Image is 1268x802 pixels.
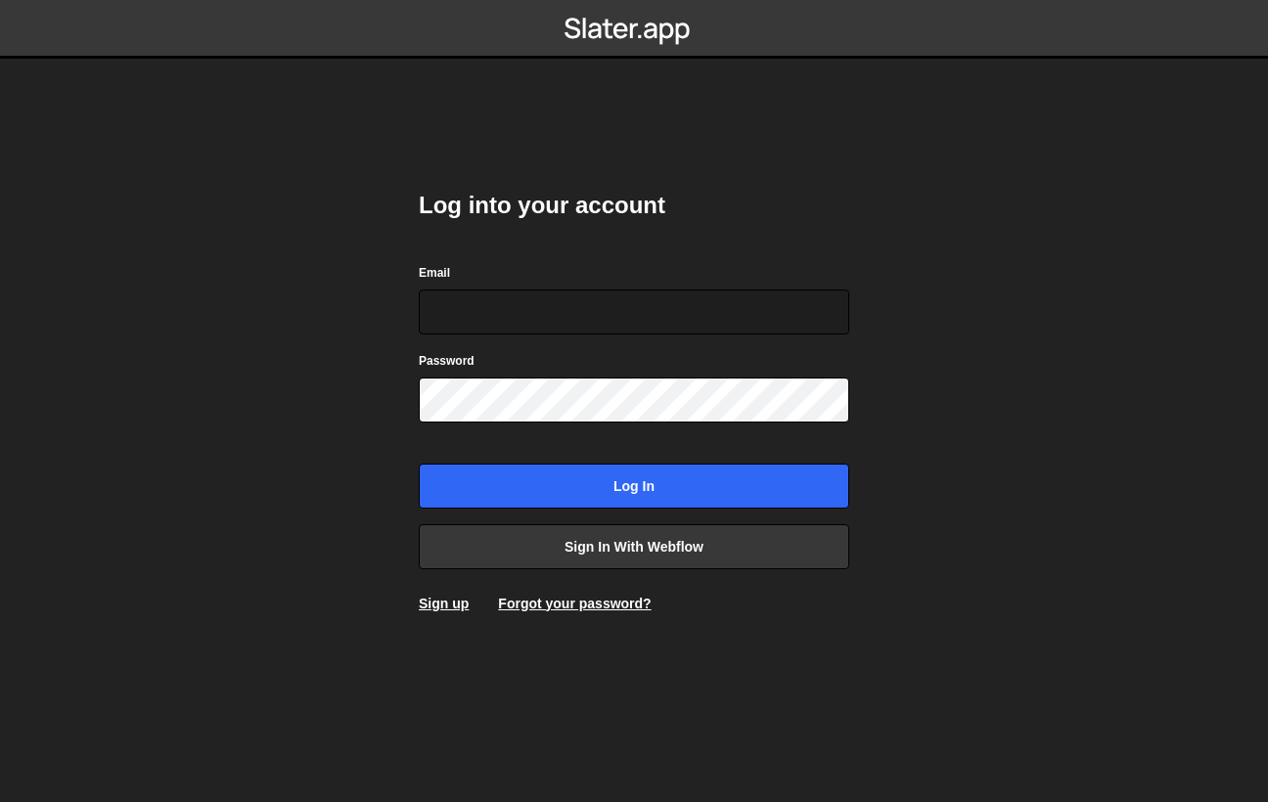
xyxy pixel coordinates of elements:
a: Sign up [419,596,469,611]
a: Sign in with Webflow [419,524,849,569]
input: Log in [419,464,849,509]
a: Forgot your password? [498,596,651,611]
label: Password [419,351,475,371]
label: Email [419,263,450,283]
h2: Log into your account [419,190,849,221]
